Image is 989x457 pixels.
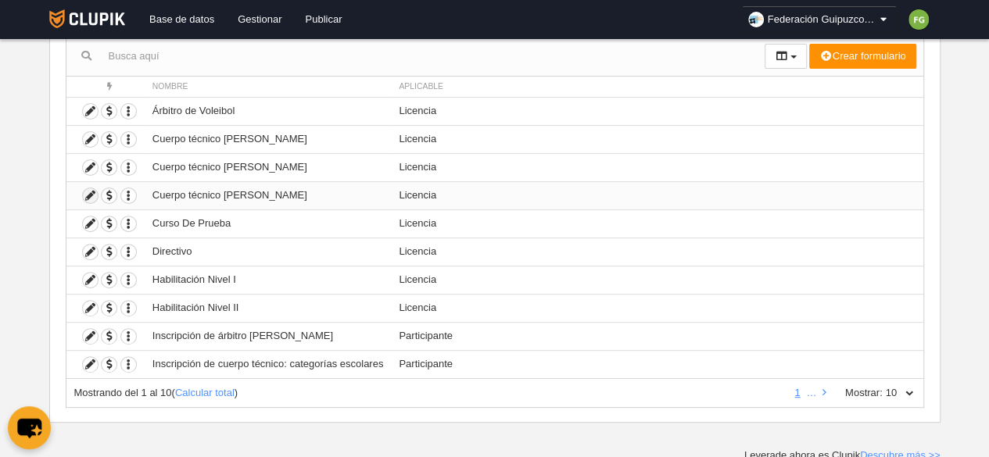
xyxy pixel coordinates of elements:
[391,237,923,266] td: Licencia
[391,209,923,237] td: Licencia
[809,44,916,69] button: Crear formulario
[791,387,803,398] a: 1
[175,387,235,398] a: Calcular total
[74,386,784,400] div: ( )
[145,153,392,181] td: Cuerpo técnico [PERSON_NAME]
[145,125,392,153] td: Cuerpo técnico [PERSON_NAME]
[391,350,923,378] td: Participante
[391,153,923,181] td: Licencia
[399,82,443,91] span: Aplicable
[391,294,923,322] td: Licencia
[74,387,172,398] span: Mostrando del 1 al 10
[830,386,883,400] label: Mostrar:
[49,9,125,28] img: Clupik
[145,266,392,294] td: Habilitación Nivel I
[908,9,929,30] img: c2l6ZT0zMHgzMCZmcz05JnRleHQ9RkcmYmc9N2NiMzQy.png
[391,181,923,209] td: Licencia
[742,6,897,33] a: Federación Guipuzcoana de Voleibol
[145,181,392,209] td: Cuerpo técnico [PERSON_NAME]
[768,12,877,27] span: Federación Guipuzcoana de Voleibol
[145,209,392,237] td: Curso De Prueba
[391,266,923,294] td: Licencia
[66,45,765,68] input: Busca aquí
[748,12,764,27] img: Oa6jit2xFCnu.30x30.jpg
[145,97,392,125] td: Árbitro de Voleibol
[152,82,188,91] span: Nombre
[8,406,51,449] button: chat-button
[391,97,923,125] td: Licencia
[391,322,923,350] td: Participante
[391,125,923,153] td: Licencia
[145,322,392,350] td: Inscripción de árbitro [PERSON_NAME]
[806,386,816,400] li: …
[145,294,392,322] td: Habilitación Nivel II
[145,350,392,378] td: Inscripción de cuerpo técnico: categorías escolares
[145,237,392,266] td: Directivo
